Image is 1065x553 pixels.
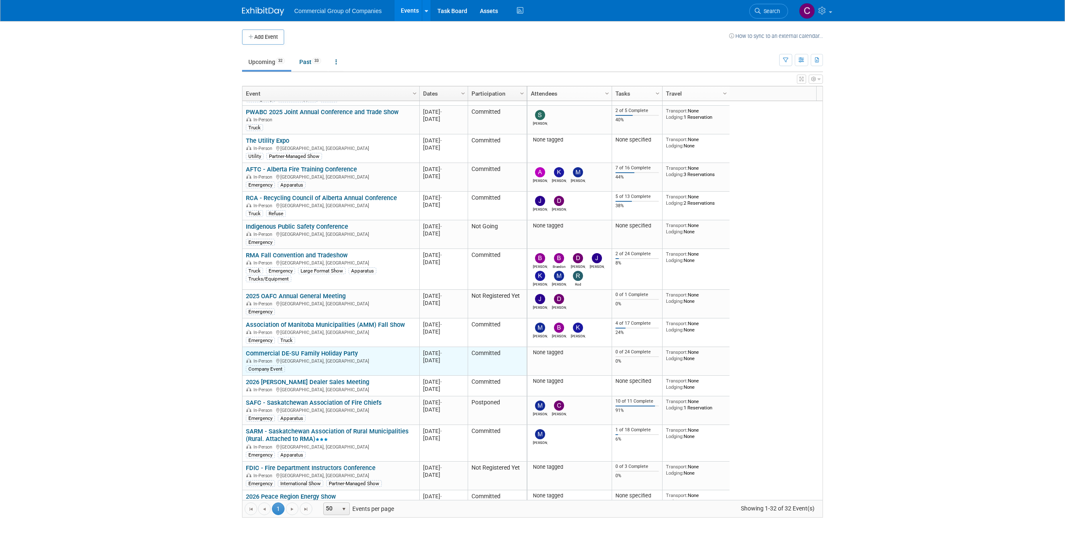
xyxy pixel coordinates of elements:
[440,109,442,115] span: -
[242,29,284,45] button: Add Event
[533,304,548,310] div: Jamie Zimmerman
[535,110,545,120] img: Suzanne LaFrance
[554,167,564,177] img: Kelly Mayhew
[278,451,306,458] div: Apparatus
[253,146,275,151] span: In-Person
[592,253,602,263] img: Jason Fast
[468,462,527,490] td: Not Registered Yet
[298,267,346,274] div: Large Format Show
[246,408,251,412] img: In-Person Event
[411,90,418,97] span: Column Settings
[468,220,527,249] td: Not Going
[423,86,462,101] a: Dates
[253,301,275,307] span: In-Person
[246,86,414,101] a: Event
[246,166,357,173] a: AFTC - Alberta Fire Training Conference
[423,385,464,393] div: [DATE]
[615,473,659,479] div: 0%
[729,33,823,39] a: How to sync to an external calendar...
[535,294,545,304] img: Jamie Zimmerman
[468,396,527,425] td: Postponed
[246,386,415,393] div: [GEOGRAPHIC_DATA], [GEOGRAPHIC_DATA]
[535,167,545,177] img: Adam Dingman
[261,506,268,513] span: Go to the previous page
[266,153,322,160] div: Partner-Managed Show
[253,203,275,208] span: In-Person
[313,502,402,515] span: Events per page
[471,86,521,101] a: Participation
[666,292,727,304] div: None None
[533,333,548,338] div: Mitch Mesenchuk
[440,293,442,299] span: -
[246,182,275,188] div: Emergency
[246,194,397,202] a: RCA - Recycling Council of Alberta Annual Conference
[531,378,609,385] div: None tagged
[666,251,688,257] span: Transport:
[615,436,659,442] div: 6%
[666,171,684,177] span: Lodging:
[440,252,442,258] span: -
[253,358,275,364] span: In-Person
[289,506,296,513] span: Go to the next page
[423,166,464,173] div: [DATE]
[666,136,688,142] span: Transport:
[571,281,586,286] div: Rod Leland
[552,263,567,269] div: Braedon Humphrey
[468,163,527,192] td: Committed
[423,194,464,201] div: [DATE]
[266,267,295,274] div: Emergency
[253,232,275,237] span: In-Person
[666,251,727,263] div: None None
[423,399,464,406] div: [DATE]
[423,350,464,357] div: [DATE]
[615,358,659,364] div: 0%
[615,203,659,209] div: 38%
[468,318,527,347] td: Committed
[246,473,251,477] img: In-Person Event
[440,350,442,356] span: -
[531,136,609,143] div: None tagged
[666,114,684,120] span: Lodging:
[245,502,257,515] a: Go to the first page
[666,492,727,505] div: None None
[554,294,564,304] img: Derek MacDonald
[246,260,251,264] img: In-Person Event
[666,229,684,235] span: Lodging:
[246,308,275,315] div: Emergency
[531,349,609,356] div: None tagged
[248,506,254,513] span: Go to the first page
[246,321,405,329] a: Association of Manitoba Municipalities (AMM) Fall Show
[666,355,684,361] span: Lodging:
[571,333,586,338] div: Kris Kaminski
[253,260,275,266] span: In-Person
[423,357,464,364] div: [DATE]
[573,323,583,333] img: Kris Kaminski
[246,146,251,150] img: In-Person Event
[440,465,442,471] span: -
[246,117,251,121] img: In-Person Event
[531,492,609,499] div: None tagged
[246,251,348,259] a: RMA Fall Convention and Tradeshow
[246,230,415,238] div: [GEOGRAPHIC_DATA], [GEOGRAPHIC_DATA]
[246,108,399,116] a: PWABC 2025 Joint Annual Conference and Trade Show
[666,200,684,206] span: Lodging:
[468,134,527,163] td: Committed
[423,108,464,115] div: [DATE]
[324,503,338,515] span: 50
[423,137,464,144] div: [DATE]
[253,408,275,413] span: In-Person
[294,8,382,14] span: Commercial Group of Companies
[666,470,684,476] span: Lodging:
[423,321,464,328] div: [DATE]
[615,117,659,123] div: 40%
[246,427,409,443] a: SARM - Saskatchewan Association of Rural Municipalities (Rural. Attached to RMA)
[440,137,442,144] span: -
[552,177,567,183] div: Kelly Mayhew
[590,263,604,269] div: Jason Fast
[666,257,684,263] span: Lodging:
[666,378,727,390] div: None None
[253,117,275,123] span: In-Person
[666,405,684,411] span: Lodging:
[554,271,564,281] img: Mike Feduniw
[721,86,730,99] a: Column Settings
